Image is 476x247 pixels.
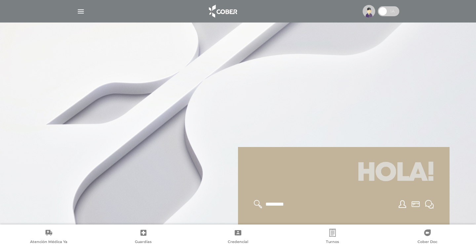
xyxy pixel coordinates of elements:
[228,239,248,245] span: Credencial
[380,229,475,246] a: Cober Doc
[363,5,375,18] img: profile-placeholder.svg
[246,155,442,192] h1: Hola!
[191,229,285,246] a: Credencial
[285,229,380,246] a: Turnos
[417,239,437,245] span: Cober Doc
[1,229,96,246] a: Atención Médica Ya
[326,239,339,245] span: Turnos
[135,239,152,245] span: Guardias
[77,7,85,16] img: Cober_menu-lines-white.svg
[30,239,67,245] span: Atención Médica Ya
[205,3,240,19] img: logo_cober_home-white.png
[96,229,190,246] a: Guardias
